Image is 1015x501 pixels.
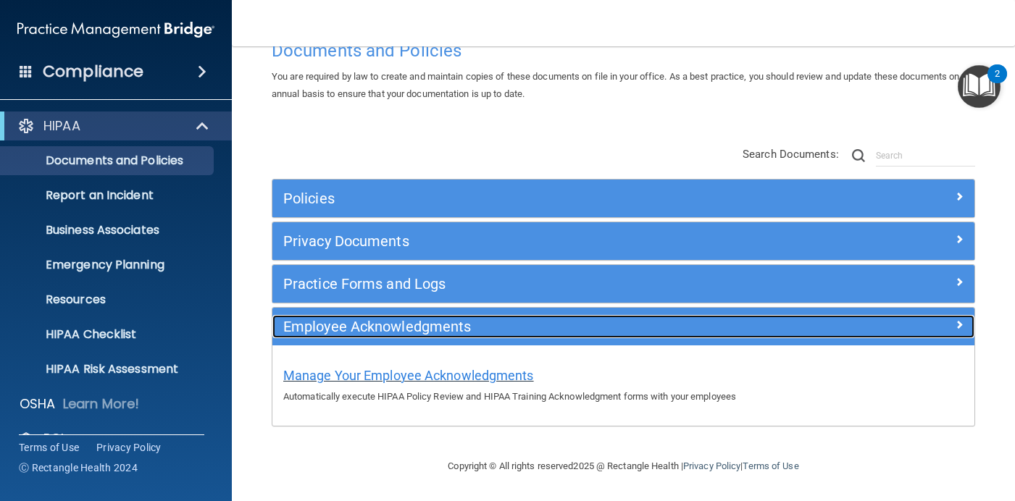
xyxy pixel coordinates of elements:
button: Open Resource Center, 2 new notifications [958,65,1001,108]
a: HIPAA [17,117,210,135]
p: HIPAA Risk Assessment [9,362,207,376]
a: Privacy Documents [283,230,964,253]
a: Privacy Policy [96,440,162,455]
div: Copyright © All rights reserved 2025 @ Rectangle Health | | [359,443,888,489]
a: PCI [17,430,211,447]
a: Manage Your Employee Acknowledgments [283,371,534,382]
a: Terms of Use [19,440,79,455]
p: OSHA [20,395,56,413]
p: Automatically execute HIPAA Policy Review and HIPAA Training Acknowledgment forms with your emplo... [283,388,964,405]
a: Employee Acknowledgments [283,315,964,338]
p: Learn More! [63,395,140,413]
a: Privacy Policy [683,460,740,471]
span: You are required by law to create and maintain copies of these documents on file in your office. ... [272,71,972,99]
a: Terms of Use [743,460,798,471]
div: 2 [995,74,1000,93]
h5: Practice Forms and Logs [283,276,788,292]
p: PCI [43,430,64,447]
p: HIPAA Checklist [9,327,207,342]
p: Business Associates [9,223,207,237]
h5: Employee Acknowledgments [283,319,788,334]
span: Manage Your Employee Acknowledgments [283,368,534,383]
h4: Compliance [43,62,143,82]
img: PMB logo [17,15,214,44]
a: Policies [283,187,964,210]
span: Ⓒ Rectangle Health 2024 [19,460,138,475]
h4: Documents and Policies [272,41,975,60]
input: Search [876,145,975,167]
a: Practice Forms and Logs [283,272,964,295]
p: Documents and Policies [9,153,207,168]
p: HIPAA [43,117,80,135]
span: Search Documents: [743,148,839,161]
h5: Privacy Documents [283,233,788,249]
p: Report an Incident [9,188,207,203]
p: Resources [9,292,207,307]
h5: Policies [283,190,788,206]
p: Emergency Planning [9,258,207,272]
img: ic-search.3b580494.png [852,149,865,162]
